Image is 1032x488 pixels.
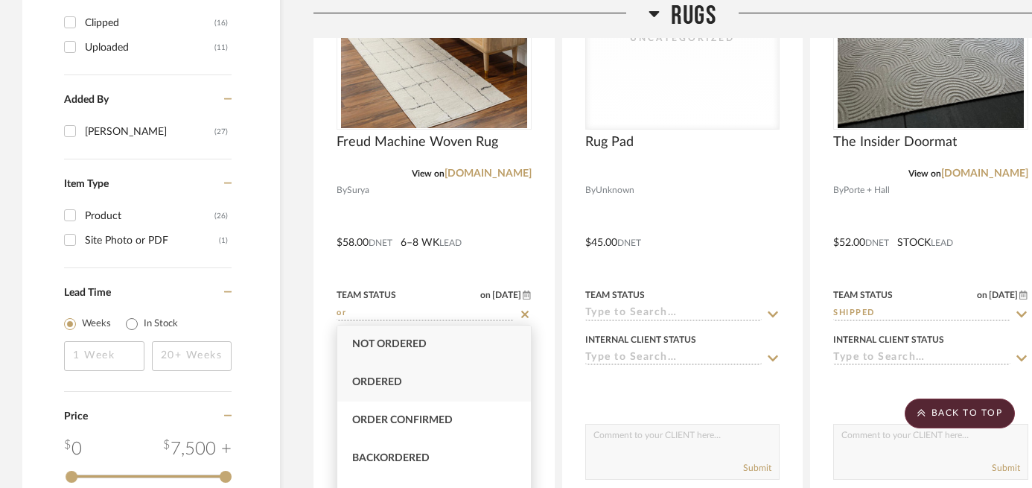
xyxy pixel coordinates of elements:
[82,317,111,332] label: Weeks
[337,307,514,321] input: Type to Search…
[833,352,1010,366] input: Type to Search…
[214,36,228,60] div: (11)
[85,11,214,35] div: Clipped
[908,169,941,178] span: View on
[352,377,402,387] span: Ordered
[64,95,109,105] span: Added By
[445,168,532,179] a: [DOMAIN_NAME]
[743,461,771,475] button: Submit
[64,341,144,371] input: 1 Week
[64,411,88,422] span: Price
[596,183,634,197] span: Unknown
[214,204,228,228] div: (26)
[144,317,178,332] label: In Stock
[941,168,1028,179] a: [DOMAIN_NAME]
[833,307,1010,321] input: Type to Search…
[977,291,987,300] span: on
[214,120,228,144] div: (27)
[64,179,109,189] span: Item Type
[85,204,214,228] div: Product
[352,453,430,463] span: Backordered
[585,134,634,150] span: Rug Pad
[491,290,523,300] span: [DATE]
[352,339,427,349] span: Not ordered
[85,229,219,253] div: Site Photo or PDF
[64,288,111,298] span: Lead Time
[987,290,1019,300] span: [DATE]
[337,288,396,302] div: Team Status
[833,134,957,150] span: The Insider Doormat
[85,36,214,60] div: Uploaded
[480,291,491,300] span: on
[585,183,596,197] span: By
[412,169,445,178] span: View on
[844,183,890,197] span: Porte + Hall
[905,399,1015,428] scroll-to-top-button: BACK TO TOP
[585,333,696,346] div: Internal Client Status
[352,415,453,425] span: Order Confirmed
[337,183,347,197] span: By
[85,120,214,144] div: [PERSON_NAME]
[585,352,762,366] input: Type to Search…
[833,333,944,346] div: Internal Client Status
[219,229,228,253] div: (1)
[214,11,228,35] div: (16)
[163,436,232,463] div: 7,500 +
[347,183,369,197] span: Surya
[585,288,645,302] div: Team Status
[833,183,844,197] span: By
[833,288,893,302] div: Team Status
[992,461,1020,475] button: Submit
[585,307,762,321] input: Type to Search…
[64,436,82,463] div: 0
[152,341,232,371] input: 20+ Weeks
[337,134,498,150] span: Freud Machine Woven Rug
